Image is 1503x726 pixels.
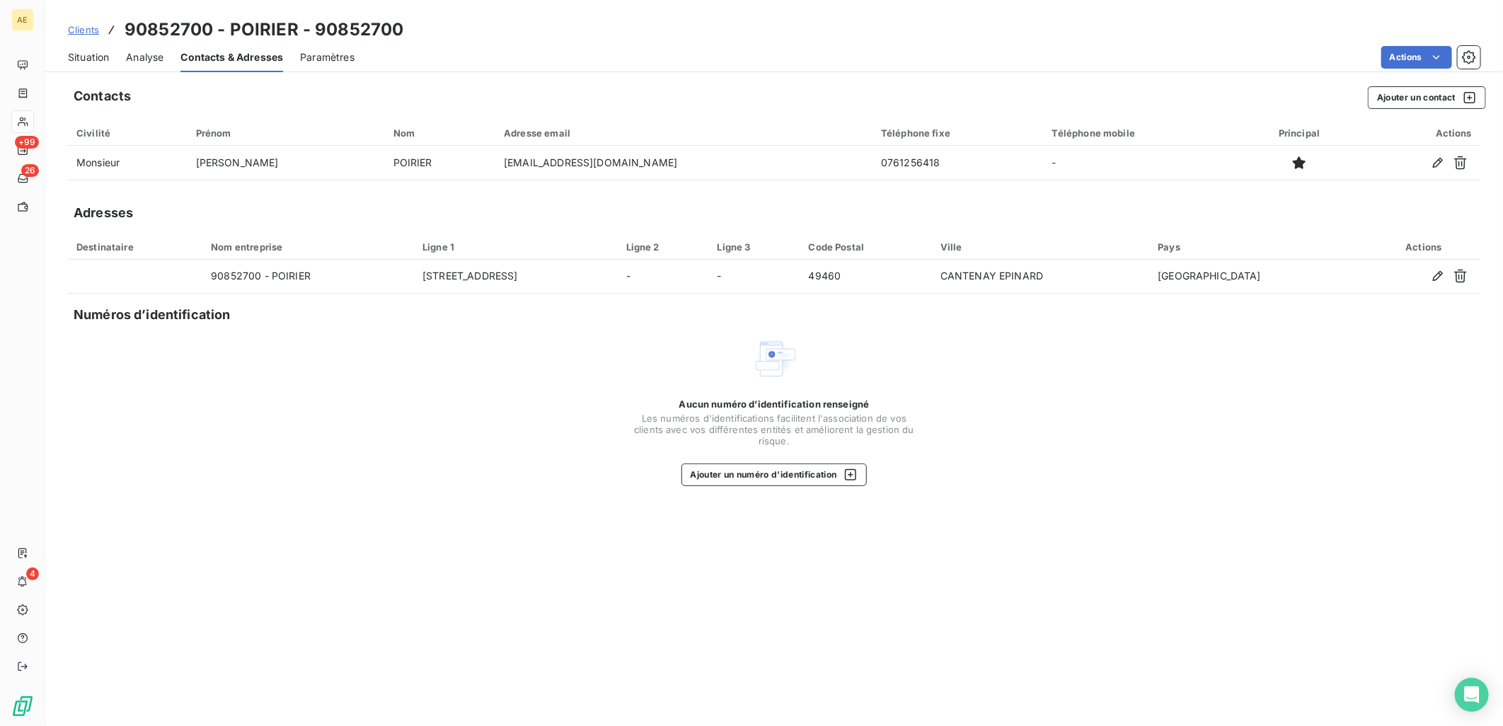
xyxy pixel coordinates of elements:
[1149,260,1367,294] td: [GEOGRAPHIC_DATA]
[76,241,194,253] div: Destinataire
[74,203,133,223] h5: Adresses
[202,260,414,294] td: 90852700 - POIRIER
[681,463,868,486] button: Ajouter un numéro d’identification
[11,695,34,718] img: Logo LeanPay
[800,260,932,294] td: 49460
[1376,241,1472,253] div: Actions
[196,127,376,139] div: Prénom
[718,241,792,253] div: Ligne 3
[414,260,618,294] td: [STREET_ADDRESS]
[1250,127,1349,139] div: Principal
[76,127,179,139] div: Civilité
[126,50,163,64] span: Analyse
[188,146,385,180] td: [PERSON_NAME]
[68,146,188,180] td: Monsieur
[940,241,1141,253] div: Ville
[626,241,701,253] div: Ligne 2
[504,127,864,139] div: Adresse email
[11,8,34,31] div: AE
[393,127,488,139] div: Nom
[125,17,403,42] h3: 90852700 - POIRIER - 90852700
[1044,146,1242,180] td: -
[15,136,39,149] span: +99
[68,23,99,37] a: Clients
[21,164,39,177] span: 26
[809,241,923,253] div: Code Postal
[180,50,283,64] span: Contacts & Adresses
[1455,678,1489,712] div: Open Intercom Messenger
[932,260,1149,294] td: CANTENAY EPINARD
[68,24,99,35] span: Clients
[873,146,1044,180] td: 0761256418
[1158,241,1359,253] div: Pays
[26,567,39,580] span: 4
[1366,127,1472,139] div: Actions
[68,50,109,64] span: Situation
[618,260,709,294] td: -
[709,260,800,294] td: -
[881,127,1035,139] div: Téléphone fixe
[211,241,405,253] div: Nom entreprise
[1381,46,1452,69] button: Actions
[385,146,496,180] td: POIRIER
[74,86,131,106] h5: Contacts
[1368,86,1486,109] button: Ajouter un contact
[300,50,355,64] span: Paramètres
[1052,127,1233,139] div: Téléphone mobile
[679,398,870,410] span: Aucun numéro d’identification renseigné
[633,413,916,446] span: Les numéros d'identifications facilitent l'association de vos clients avec vos différentes entité...
[495,146,873,180] td: [EMAIL_ADDRESS][DOMAIN_NAME]
[422,241,609,253] div: Ligne 1
[74,305,231,325] h5: Numéros d’identification
[751,336,797,381] img: Empty state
